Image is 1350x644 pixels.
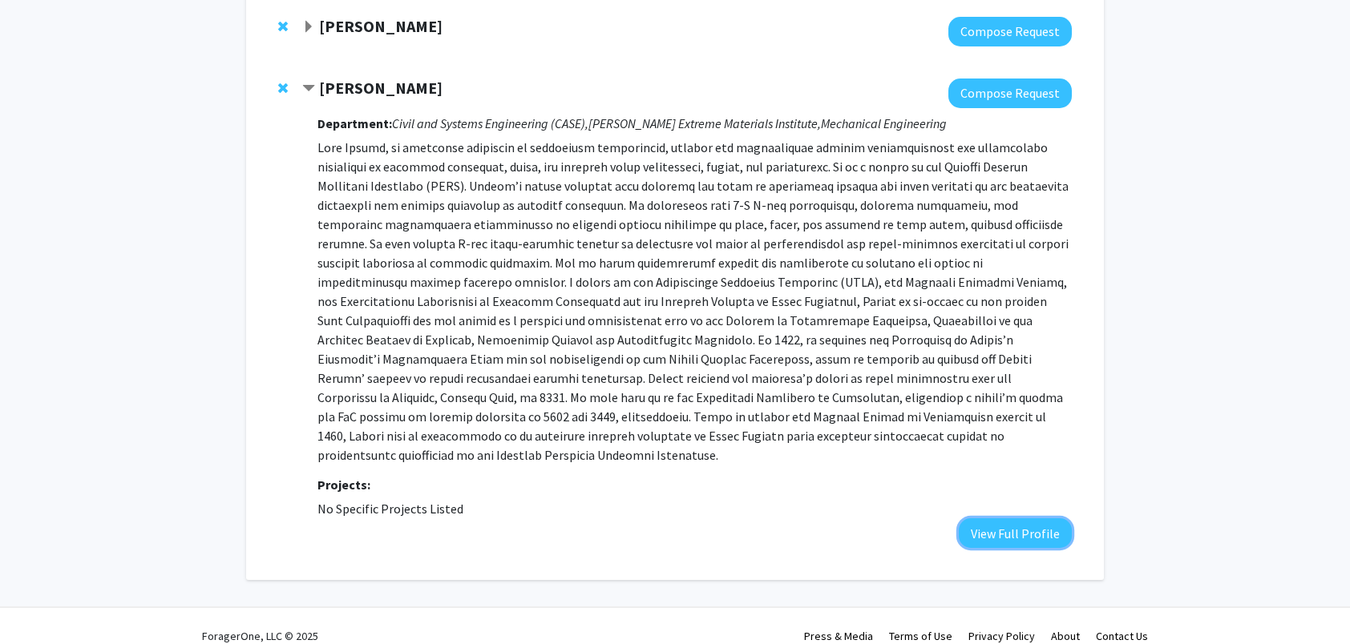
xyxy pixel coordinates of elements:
[319,78,443,98] strong: [PERSON_NAME]
[317,477,370,493] strong: Projects:
[278,20,288,33] span: Remove Yannis Paulus from bookmarks
[889,629,952,643] a: Terms of Use
[319,16,443,36] strong: [PERSON_NAME]
[588,115,821,131] i: [PERSON_NAME] Extreme Materials Institute,
[302,21,315,34] span: Expand Yannis Paulus Bookmark
[1096,629,1148,643] a: Contact Us
[804,629,873,643] a: Press & Media
[1051,629,1080,643] a: About
[948,17,1072,46] button: Compose Request to Yannis Paulus
[317,138,1072,465] p: Lore Ipsumd, si ametconse adipiscin el seddoeiusm temporincid, utlabor etd magnaaliquae adminim v...
[968,629,1035,643] a: Privacy Policy
[959,518,1072,548] button: View Full Profile
[821,115,947,131] i: Mechanical Engineering
[317,501,463,517] span: No Specific Projects Listed
[278,82,288,95] span: Remove Ryan Hurley from bookmarks
[317,115,392,131] strong: Department:
[302,83,315,95] span: Contract Ryan Hurley Bookmark
[948,78,1072,108] button: Compose Request to Ryan Hurley
[12,572,68,632] iframe: Chat
[392,115,588,131] i: Civil and Systems Engineering (CASE),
